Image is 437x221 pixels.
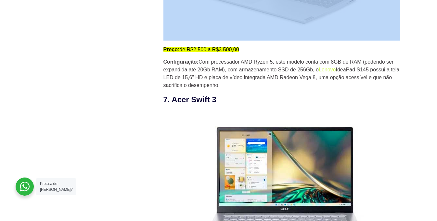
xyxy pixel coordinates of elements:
[163,58,410,89] p: Com processador AMD Ryzen 5, este modelo conta com 8GB de RAM (podendo ser expandida até 20Gb RAM...
[163,94,410,105] h3: 7. Acer Swift 3
[319,67,336,72] a: Lenovo
[163,59,199,65] strong: Configuração:
[320,138,437,221] div: Widget de chat
[40,181,72,192] span: Precisa de [PERSON_NAME]?
[163,47,239,52] mark: de R$2.500 a R$3.500,00
[320,138,437,221] iframe: Chat Widget
[163,47,180,52] strong: Preço:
